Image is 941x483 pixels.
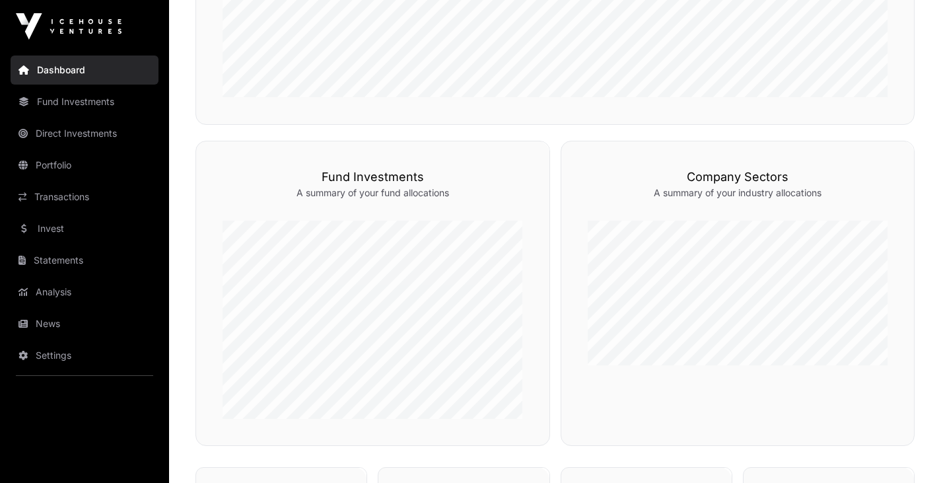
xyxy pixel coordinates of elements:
[11,151,158,180] a: Portfolio
[11,182,158,211] a: Transactions
[11,278,158,307] a: Analysis
[11,341,158,370] a: Settings
[11,119,158,148] a: Direct Investments
[588,186,888,200] p: A summary of your industry allocations
[11,56,158,85] a: Dashboard
[16,13,122,40] img: Icehouse Ventures Logo
[223,186,523,200] p: A summary of your fund allocations
[875,420,941,483] iframe: Chat Widget
[11,246,158,275] a: Statements
[588,168,888,186] h3: Company Sectors
[11,309,158,338] a: News
[11,87,158,116] a: Fund Investments
[11,214,158,243] a: Invest
[223,168,523,186] h3: Fund Investments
